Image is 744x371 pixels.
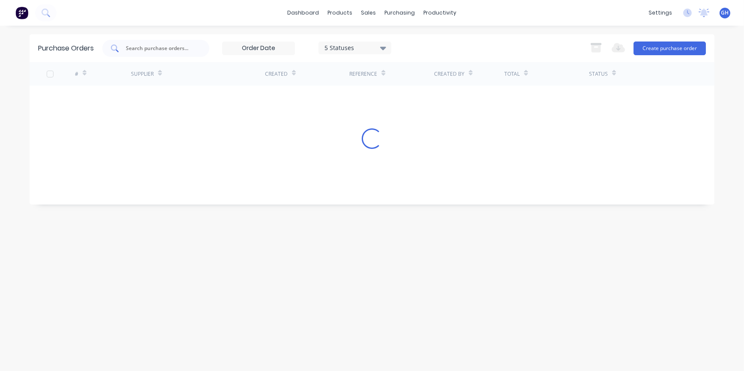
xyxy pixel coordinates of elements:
[357,6,381,19] div: sales
[634,42,706,55] button: Create purchase order
[420,6,461,19] div: productivity
[644,6,676,19] div: settings
[38,43,94,53] div: Purchase Orders
[223,42,295,55] input: Order Date
[125,44,196,53] input: Search purchase orders...
[15,6,28,19] img: Factory
[324,43,386,52] div: 5 Statuses
[721,9,729,17] span: GH
[324,6,357,19] div: products
[349,70,377,78] div: Reference
[504,70,520,78] div: Total
[381,6,420,19] div: purchasing
[131,70,154,78] div: Supplier
[283,6,324,19] a: dashboard
[589,70,608,78] div: Status
[75,70,78,78] div: #
[434,70,464,78] div: Created By
[265,70,288,78] div: Created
